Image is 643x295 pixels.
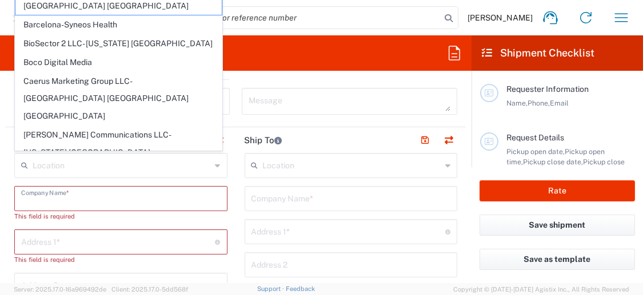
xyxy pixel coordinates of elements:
[15,72,222,125] span: Caerus Marketing Group LLC-[GEOGRAPHIC_DATA] [GEOGRAPHIC_DATA] [GEOGRAPHIC_DATA]
[14,254,227,265] div: This field is required
[453,284,629,294] span: Copyright © [DATE]-[DATE] Agistix Inc., All Rights Reserved
[257,285,286,292] a: Support
[506,84,589,94] span: Requester Information
[480,180,635,201] button: Rate
[14,286,106,293] span: Server: 2025.17.0-16a969492de
[482,46,594,60] h2: Shipment Checklist
[245,135,282,146] h2: Ship To
[506,133,564,142] span: Request Details
[550,99,569,107] span: Email
[111,286,188,293] span: Client: 2025.17.0-5dd568f
[528,99,550,107] span: Phone,
[286,285,315,292] a: Feedback
[468,13,533,23] span: [PERSON_NAME]
[506,147,565,156] span: Pickup open date,
[480,249,635,270] button: Save as template
[523,157,583,166] span: Pickup close date,
[480,215,635,236] button: Save shipment
[145,7,441,29] input: Shipment, tracking or reference number
[15,126,222,161] span: [PERSON_NAME] Communications LLC-[US_STATE] [GEOGRAPHIC_DATA]
[506,99,528,107] span: Name,
[14,211,227,221] div: This field is required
